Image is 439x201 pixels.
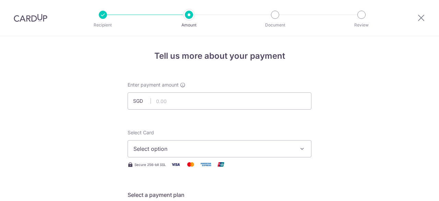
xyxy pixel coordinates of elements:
span: Secure 256-bit SSL [134,162,166,167]
span: SGD [133,98,151,104]
button: Select option [128,140,311,157]
img: CardUp [14,14,47,22]
p: Recipient [78,22,128,29]
p: Document [250,22,300,29]
input: 0.00 [128,92,311,110]
h5: Select a payment plan [128,191,311,199]
span: translation missing: en.payables.payment_networks.credit_card.summary.labels.select_card [128,130,154,135]
img: Union Pay [214,160,228,169]
img: Visa [169,160,182,169]
h4: Tell us more about your payment [128,50,311,62]
span: Enter payment amount [128,81,179,88]
img: American Express [199,160,213,169]
p: Review [336,22,387,29]
p: Amount [164,22,214,29]
img: Mastercard [184,160,198,169]
span: Select option [133,145,293,153]
iframe: Opens a widget where you can find more information [395,180,432,198]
